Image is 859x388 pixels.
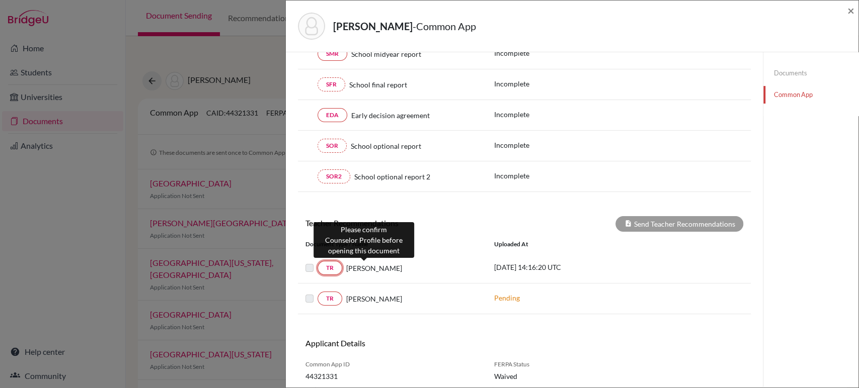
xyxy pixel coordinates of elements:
p: Incomplete [494,109,598,120]
span: School optional report [351,141,421,151]
span: [PERSON_NAME] [346,294,402,304]
span: School optional report 2 [354,171,430,182]
button: Close [847,5,854,17]
p: Pending [494,293,630,303]
a: TR [318,292,342,306]
span: FERPA Status [494,360,592,369]
span: × [847,3,854,18]
span: Early decision agreement [351,110,430,121]
p: [DATE] 14:16:20 UTC [494,262,630,272]
span: School midyear report [351,49,421,59]
span: 44321331 [305,371,479,381]
a: SOR [318,139,347,153]
a: SOR2 [318,169,350,183]
a: SFR [318,77,345,91]
a: Common App [763,86,858,104]
a: SMR [318,47,347,61]
p: Incomplete [494,78,598,89]
p: Incomplete [494,140,598,150]
div: Uploaded at [487,240,638,249]
span: [PERSON_NAME] [346,263,402,273]
a: Documents [763,64,858,82]
h6: Teacher Recommendations [298,218,524,228]
a: EDA [318,108,347,122]
h6: Applicant Details [305,338,517,348]
div: Please confirm Counselor Profile before opening this document [314,222,414,258]
span: - Common App [413,20,476,32]
span: Waived [494,371,592,381]
div: Document Type / Name [298,240,487,249]
span: School final report [349,79,407,90]
p: Incomplete [494,48,598,58]
strong: [PERSON_NAME] [333,20,413,32]
span: Common App ID [305,360,479,369]
div: Send Teacher Recommendations [615,216,743,232]
p: Incomplete [494,170,598,181]
a: TR [318,261,342,275]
